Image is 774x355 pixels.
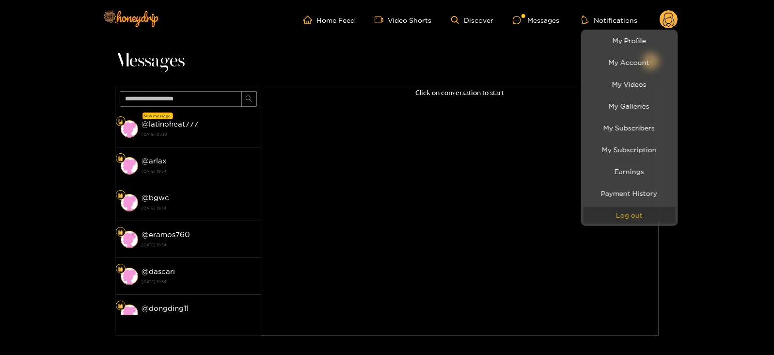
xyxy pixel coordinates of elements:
a: My Videos [584,76,676,93]
a: My Subscribers [584,119,676,136]
button: Log out [584,207,676,224]
a: Payment History [584,185,676,202]
a: My Subscription [584,141,676,158]
a: My Galleries [584,97,676,114]
a: My Account [584,54,676,71]
a: My Profile [584,32,676,49]
a: Earnings [584,163,676,180]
